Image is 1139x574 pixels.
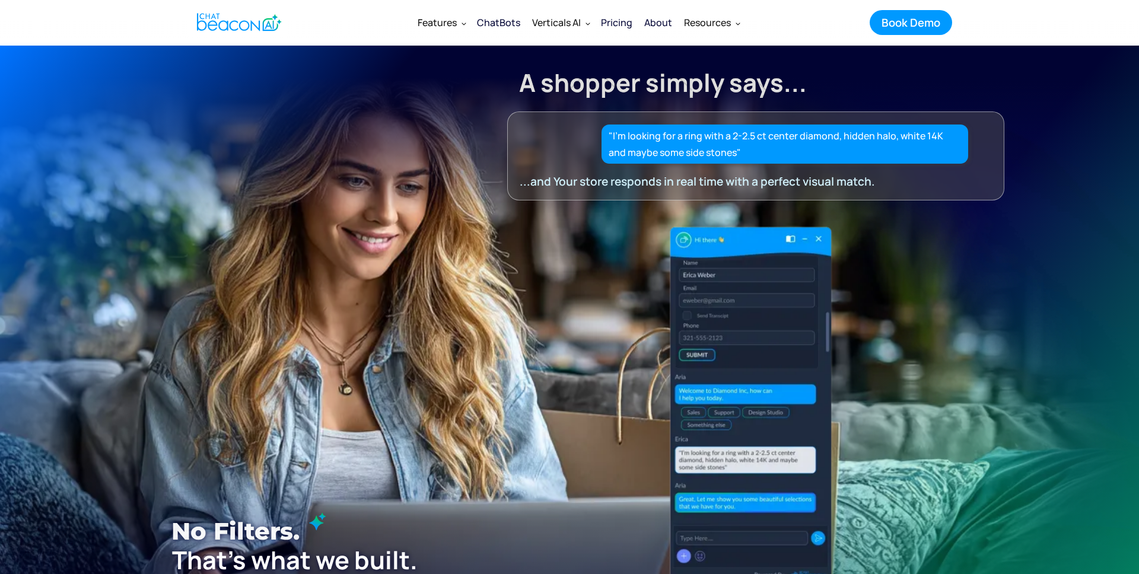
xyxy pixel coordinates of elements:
div: Verticals AI [532,14,581,31]
a: ChatBots [471,7,526,38]
div: ChatBots [477,14,520,31]
h1: No filters. [171,512,536,550]
div: About [644,14,672,31]
div: Verticals AI [526,8,595,37]
img: Dropdown [586,21,590,25]
div: Features [412,8,471,37]
a: About [638,7,678,38]
img: Dropdown [462,21,466,25]
div: Pricing [601,14,632,31]
a: Book Demo [870,10,952,35]
div: Resources [684,14,731,31]
div: Resources [678,8,745,37]
div: Book Demo [882,15,940,30]
div: "I’m looking for a ring with a 2-2.5 ct center diamond, hidden halo, white 14K and maybe some sid... [609,127,962,161]
strong: A shopper simply says... [519,66,807,99]
img: Dropdown [736,21,740,25]
div: ...and Your store responds in real time with a perfect visual match. [520,173,966,190]
a: Pricing [595,7,638,38]
a: home [187,8,288,37]
div: Features [418,14,457,31]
